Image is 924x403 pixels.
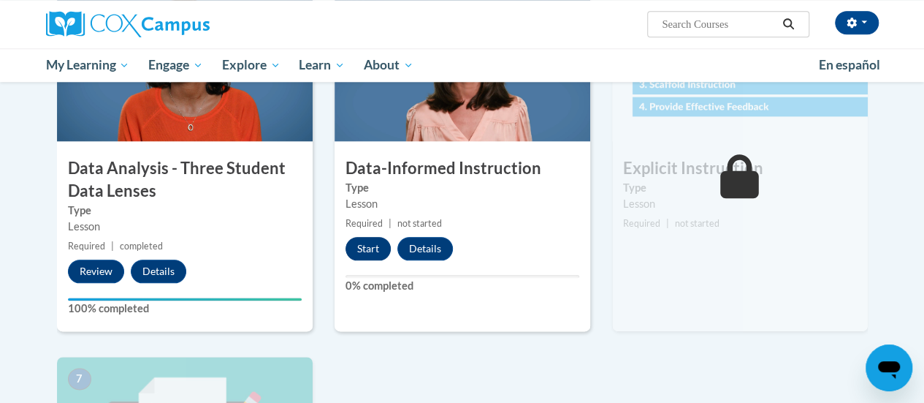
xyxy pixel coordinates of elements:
label: Type [623,180,857,196]
a: Engage [139,48,213,82]
button: Account Settings [835,11,879,34]
span: Learn [299,56,345,74]
a: Learn [289,48,354,82]
iframe: Button to launch messaging window [866,344,912,391]
span: | [389,218,392,229]
span: not started [675,218,719,229]
h3: Explicit Instruction [612,157,868,180]
span: 7 [68,368,91,390]
button: Review [68,260,124,283]
span: | [111,241,114,252]
span: completed [120,241,163,252]
span: Explore [222,56,280,74]
div: Main menu [35,48,890,82]
span: Required [623,218,660,229]
label: Type [345,180,579,196]
h3: Data-Informed Instruction [335,157,590,180]
button: Details [397,237,453,260]
a: En español [809,50,890,80]
label: 100% completed [68,301,302,317]
label: 0% completed [345,278,579,294]
div: Lesson [623,196,857,212]
h3: Data Analysis - Three Student Data Lenses [57,157,313,203]
div: Lesson [68,219,302,235]
span: | [666,218,669,229]
div: Lesson [345,196,579,212]
span: About [364,56,413,74]
button: Search [777,15,799,33]
button: Details [131,260,186,283]
span: Required [68,241,105,252]
a: Cox Campus [46,11,309,37]
label: Type [68,203,302,219]
a: My Learning [37,48,140,82]
span: not started [397,218,442,229]
a: Explore [213,48,290,82]
button: Start [345,237,391,260]
span: My Learning [45,56,129,74]
a: About [354,48,423,82]
span: Required [345,218,383,229]
img: Cox Campus [46,11,210,37]
span: Engage [148,56,203,74]
div: Your progress [68,298,302,301]
span: En español [819,57,880,72]
input: Search Courses [660,15,777,33]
